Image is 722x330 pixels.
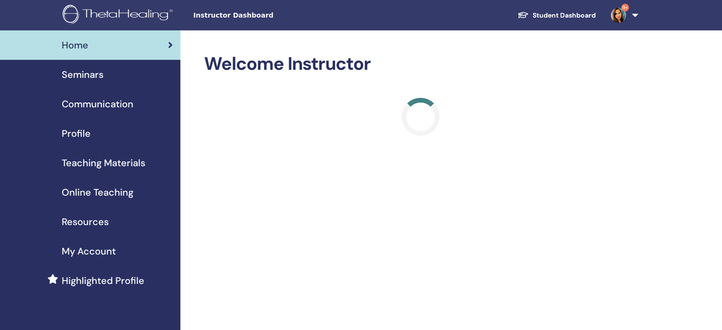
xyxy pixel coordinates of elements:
span: Seminars [62,67,103,82]
span: My Account [62,244,116,258]
span: Profile [62,126,91,141]
span: Online Teaching [62,185,133,199]
span: Instructor Dashboard [193,10,336,20]
img: default.jpg [611,8,626,23]
span: Home [62,38,88,52]
img: graduation-cap-white.svg [517,11,529,19]
span: Communication [62,97,133,111]
span: Resources [62,215,109,229]
span: 9+ [621,4,629,11]
img: logo.png [63,5,176,26]
span: Teaching Materials [62,156,145,170]
a: Student Dashboard [510,7,603,24]
span: Highlighted Profile [62,273,144,288]
h2: Welcome Instructor [204,53,637,75]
